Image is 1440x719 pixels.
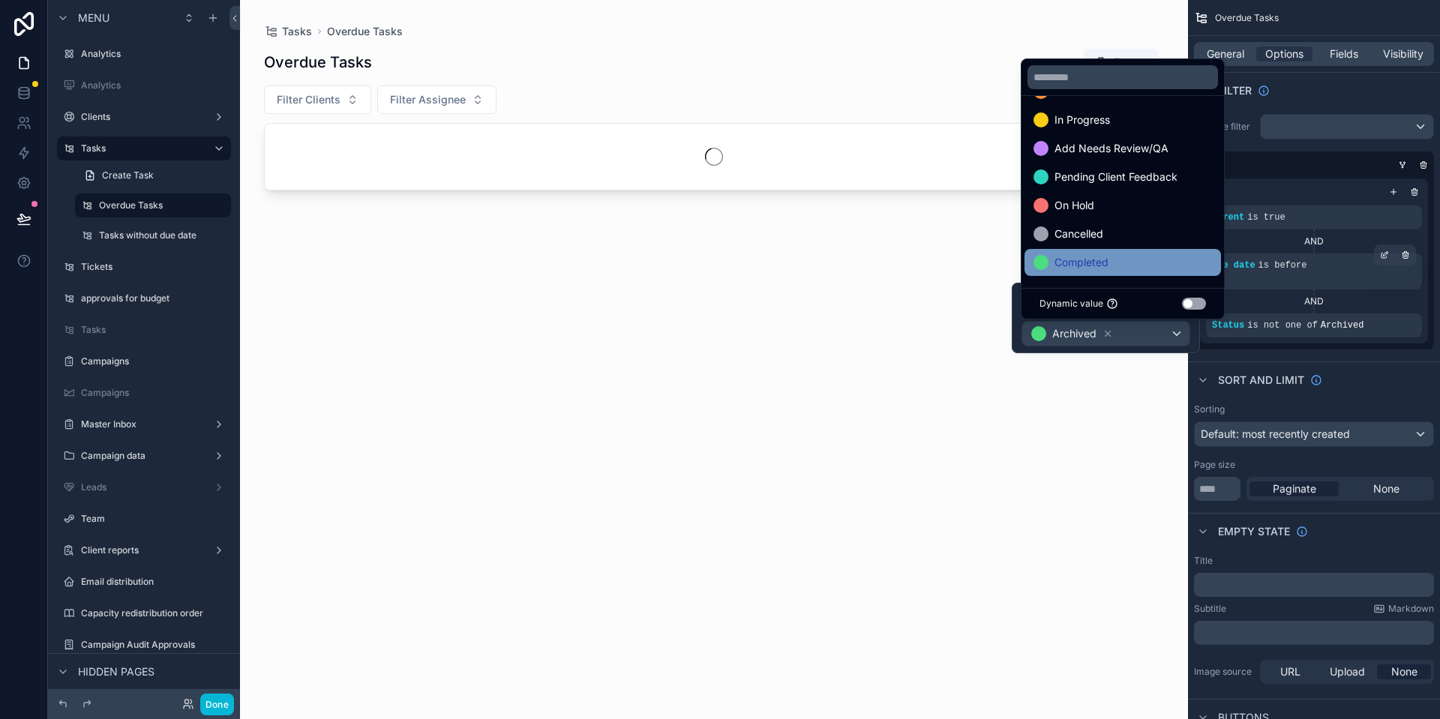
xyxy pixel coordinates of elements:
span: On Hold [1054,196,1094,214]
a: Tickets [57,255,231,279]
span: Archived [1052,326,1096,341]
a: Overdue Tasks [75,193,231,217]
span: is true [1247,212,1285,223]
a: Tasks [57,318,231,342]
span: Pending Client Feedback [1054,168,1177,186]
label: Email distribution [81,576,228,588]
a: Campaigns [57,349,231,373]
span: Overdue Tasks [1215,12,1279,24]
label: Overdue Tasks [99,199,222,211]
label: Clients [81,111,207,123]
a: Client reports [57,538,231,562]
a: Campaign Audit Approvals [57,633,231,657]
span: URL [1280,664,1300,679]
a: Analytics [57,42,231,66]
div: AND [1206,295,1422,307]
label: Team [81,513,228,525]
a: Campaigns [57,381,231,405]
span: is before [1258,260,1307,271]
div: scrollable content [1194,573,1434,597]
span: Parent [1212,212,1244,223]
span: Options [1265,46,1303,61]
span: Archived [1321,320,1364,331]
a: Markdown [1373,603,1434,615]
label: Image source [1194,666,1254,678]
a: Team [57,507,231,531]
span: Markdown [1388,603,1434,615]
span: Status [1212,320,1244,331]
span: General [1207,46,1244,61]
label: Page size [1194,459,1235,471]
span: Sort And Limit [1218,373,1304,388]
a: Email distribution [57,570,231,594]
span: Due date [1212,260,1255,271]
span: In Progress [1054,111,1110,129]
span: Create Task [102,169,154,181]
span: Paginate [1273,481,1316,496]
span: Dynamic value [1039,298,1103,310]
a: Leads [57,475,231,499]
label: Campaign data [81,450,207,462]
span: Default: most recently created [1201,427,1350,440]
span: is not one of [1247,320,1318,331]
span: Visibility [1383,46,1423,61]
label: Title [1194,555,1213,567]
button: Default: most recently created [1194,421,1434,447]
div: scrollable content [1194,621,1434,645]
span: Completed [1054,253,1108,271]
span: Empty state [1218,524,1290,539]
label: Master Inbox [81,418,207,430]
span: Hidden pages [78,664,154,679]
label: Client reports [81,544,207,556]
label: Tickets [81,261,228,273]
label: Campaigns [81,355,228,367]
div: AND [1206,235,1422,247]
span: Menu [78,10,109,25]
label: Campaign Audit Approvals [81,639,228,651]
label: Subtitle [1194,603,1226,615]
span: Add Needs Review/QA [1054,139,1168,157]
label: Sorting [1194,403,1225,415]
label: Tasks [81,324,228,336]
span: Upload [1330,664,1365,679]
label: approvals for budget [81,292,228,304]
span: Fields [1330,46,1358,61]
a: Create Task [75,163,231,187]
a: Clients [57,105,231,129]
a: Analytics [57,73,231,97]
a: Capacity redistribution order [57,601,231,625]
span: None [1391,664,1417,679]
label: Tasks without due date [99,229,228,241]
label: Campaigns [81,387,228,399]
a: approvals for budget [57,286,231,310]
a: Campaign data [57,444,231,468]
a: Master Inbox [57,412,231,436]
a: Tasks [57,136,231,160]
span: Cancelled [1054,225,1103,243]
label: Tasks [81,142,201,154]
label: Analytics [81,79,228,91]
a: Tasks without due date [75,223,231,247]
button: Done [200,694,234,715]
label: Capacity redistribution order [81,607,228,619]
span: None [1373,481,1399,496]
label: Leads [81,481,207,493]
span: Filter [1218,83,1252,98]
button: Archived [1021,321,1190,346]
label: Analytics [81,48,228,60]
